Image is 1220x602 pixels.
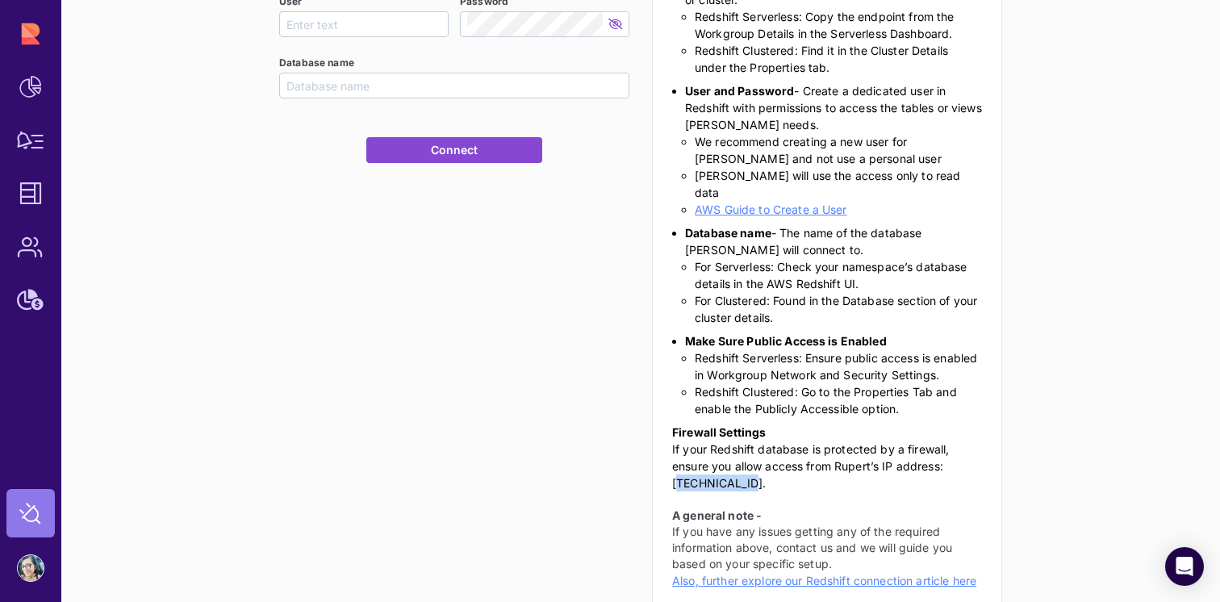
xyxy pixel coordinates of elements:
[672,574,976,587] a: Also, further explore our Redshift connection article here
[695,203,847,216] a: AWS Guide to Create a User
[695,42,982,76] li: Redshift Clustered: Find it in the Cluster Details under the Properties tab.
[695,133,982,167] li: We recommend creating a new user for [PERSON_NAME] and not use a personal user
[18,555,44,581] img: account-photo
[685,82,982,218] li: - Create a dedicated user in Redshift with permissions to access the tables or views [PERSON_NAME...
[672,508,982,572] p: If you have any issues getting any of the required information above, contact us and we will guid...
[685,224,982,326] li: - The name of the database [PERSON_NAME] will connect to.
[695,383,982,417] li: Redshift Clustered: Go to the Properties Tab and enable the Publicly Accessible option.
[286,73,629,98] input: Database name
[431,143,478,157] span: Connect
[695,292,982,326] li: For Clustered: Found in the Database section of your cluster details.
[695,8,982,42] li: Redshift Serverless: Copy the endpoint from the Workgroup Details in the Serverless Dashboard.
[286,12,448,36] input: Enter text
[685,334,887,348] b: Make Sure Public Access is Enabled
[672,424,982,491] p: If your Redshift database is protected by a firewall, ensure you allow access from Rupert’s IP ad...
[672,425,766,439] b: Firewall Settings
[695,349,982,383] li: Redshift Serverless: Ensure public access is enabled in Workgroup Network and Security Settings.
[695,167,982,201] li: [PERSON_NAME] will use the access only to read data
[685,84,794,98] b: User and Password
[685,226,771,240] b: Database name
[1165,547,1204,586] div: Open Intercom Messenger
[672,508,762,522] b: A general note -
[279,56,354,69] span: Database name
[695,258,982,292] li: For Serverless: Check your namespace’s database details in the AWS Redshift UI.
